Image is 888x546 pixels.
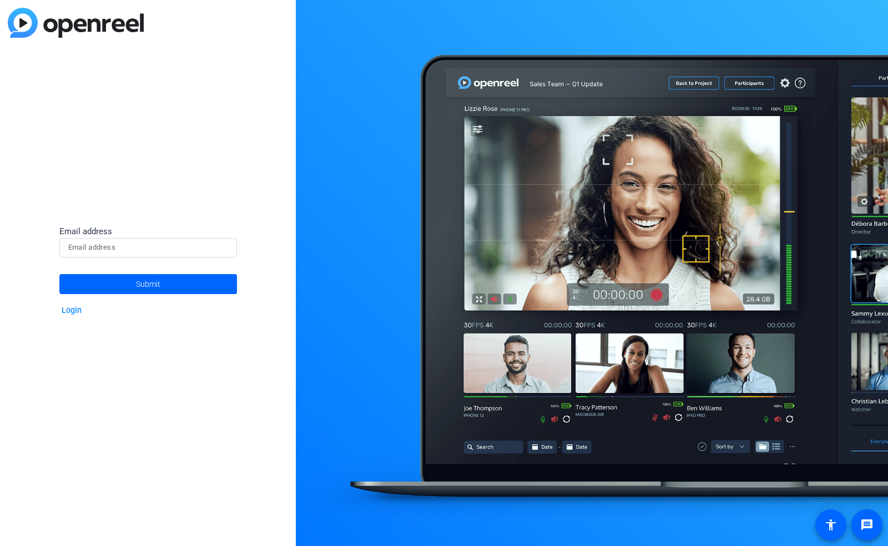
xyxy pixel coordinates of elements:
[136,270,160,298] span: Submit
[59,274,237,294] button: Submit
[860,518,874,532] mat-icon: message
[8,8,144,38] img: blue-gradient.svg
[62,306,82,315] a: Login
[824,518,837,532] mat-icon: accessibility
[68,241,228,254] input: Email address
[59,226,112,236] span: Email address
